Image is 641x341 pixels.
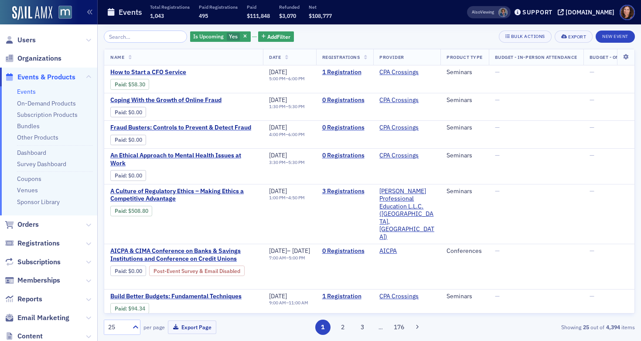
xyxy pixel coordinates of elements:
[379,188,434,241] span: Peters Professional Education L.L.C. (Mechanicsville, VA)
[511,34,545,39] div: Bulk Actions
[5,72,75,82] a: Events & Products
[472,9,480,15] div: Also
[267,33,290,41] span: Add Filter
[110,170,146,181] div: Paid: 0 - $0
[590,292,594,300] span: —
[17,198,60,206] a: Sponsor Library
[495,54,577,60] span: Budget - In-Person Attendance
[5,276,60,285] a: Memberships
[115,268,128,274] span: :
[379,124,434,132] span: CPA Crossings
[288,159,305,165] time: 5:30 PM
[115,305,126,312] a: Paid
[279,4,300,10] p: Refunded
[119,7,142,17] h1: Events
[309,4,332,10] p: Net
[115,172,126,179] a: Paid
[110,96,257,104] span: Coping With the Growth of Online Fraud
[110,107,146,117] div: Paid: 0 - $0
[110,152,257,167] span: An Ethical Approach to Mental Health Issues at Work
[495,247,500,255] span: —
[269,123,287,131] span: [DATE]
[12,6,52,20] img: SailAMX
[322,247,368,255] a: 0 Registrations
[247,4,270,10] p: Paid
[269,96,287,104] span: [DATE]
[447,68,482,76] div: Seminars
[379,68,434,76] span: CPA Crossings
[322,68,368,76] a: 1 Registration
[322,54,360,60] span: Registrations
[590,123,594,131] span: —
[392,320,407,335] button: 176
[558,9,617,15] button: [DOMAIN_NAME]
[115,136,126,143] a: Paid
[447,293,482,300] div: Seminars
[17,276,60,285] span: Memberships
[269,255,310,261] div: –
[269,75,286,82] time: 5:00 PM
[495,68,500,76] span: —
[110,188,257,203] a: A Culture of Regulatory Ethics – Making Ethics a Competitive Advantage
[5,239,60,248] a: Registrations
[447,124,482,132] div: Seminars
[110,79,149,89] div: Paid: 1 - $5830
[17,35,36,45] span: Users
[17,111,78,119] a: Subscription Products
[288,75,305,82] time: 6:00 PM
[322,152,368,160] a: 0 Registrations
[5,220,39,229] a: Orders
[110,247,257,263] a: AICPA & CIMA Conference on Banks & Savings Institutions and Conference on Credit Unions
[315,320,331,335] button: 1
[495,123,500,131] span: —
[150,12,164,19] span: 1,043
[269,300,286,306] time: 9:00 AM
[128,208,148,214] span: $508.80
[590,96,594,104] span: —
[292,247,310,255] span: [DATE]
[110,206,152,216] div: Paid: 3 - $50880
[17,72,75,82] span: Events & Products
[269,132,305,137] div: –
[375,323,387,331] span: …
[199,4,238,10] p: Paid Registrations
[590,151,594,159] span: —
[115,109,126,116] a: Paid
[495,96,500,104] span: —
[5,257,61,267] a: Subscriptions
[128,268,142,274] span: $0.00
[499,31,552,43] button: Bulk Actions
[289,300,308,306] time: 11:00 AM
[379,188,434,241] a: [PERSON_NAME] Professional Education L.L.C. ([GEOGRAPHIC_DATA], [GEOGRAPHIC_DATA])
[104,31,187,43] input: Search…
[269,187,287,195] span: [DATE]
[447,188,482,195] div: Seminars
[269,300,308,306] div: –
[269,104,305,109] div: –
[447,96,482,104] div: Seminars
[149,266,245,276] div: Post-Event Survey
[5,313,69,323] a: Email Marketing
[269,292,287,300] span: [DATE]
[143,323,165,331] label: per page
[495,187,500,195] span: —
[269,255,286,261] time: 7:00 AM
[110,68,257,76] a: How to Start a CFO Service
[110,293,257,300] span: Build Better Budgets: Fundamental Techniques
[464,323,635,331] div: Showing out of items
[229,33,238,40] span: Yes
[269,160,305,165] div: –
[379,96,419,104] a: CPA Crossings
[447,247,482,255] div: Conferences
[115,81,128,88] span: :
[110,135,146,145] div: Paid: 0 - $0
[115,268,126,274] a: Paid
[17,99,76,107] a: On-Demand Products
[604,323,621,331] strong: 4,394
[555,31,593,43] button: Export
[596,31,635,43] button: New Event
[379,152,419,160] a: CPA Crossings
